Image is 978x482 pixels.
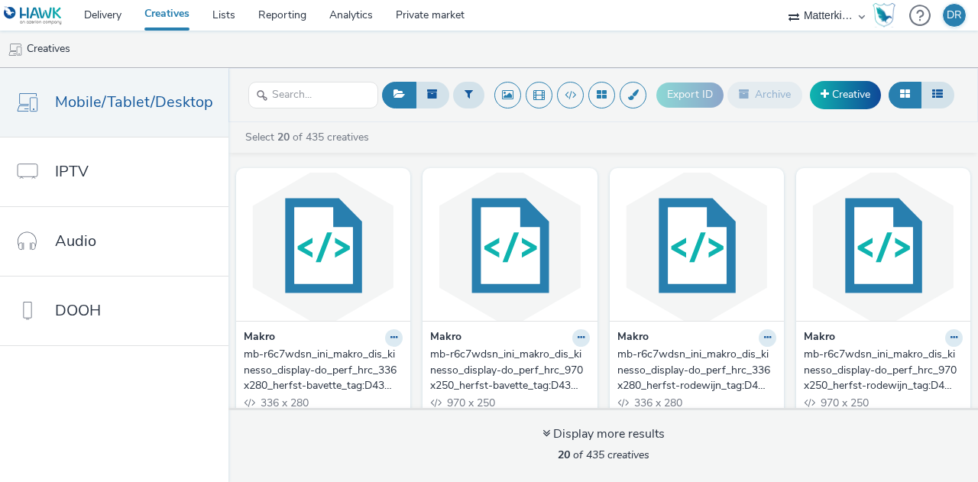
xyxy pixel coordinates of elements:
button: Grid [889,82,921,108]
span: 336 x 280 [259,396,309,410]
a: Hawk Academy [873,3,902,27]
div: Display more results [542,425,665,443]
span: IPTV [55,160,89,183]
img: Hawk Academy [873,3,895,27]
img: mb-r6c7wdsn_ini_makro_dis_kinesso_display-do_perf_hrc_970x250_herfst-rodewijn_tag:D430884345 visual [800,172,967,321]
a: Select of 435 creatives [244,130,375,144]
a: mb-r6c7wdsn_ini_makro_dis_kinesso_display-do_perf_hrc_336x280_herfst-rodewijn_tag:D430884348 [617,347,776,393]
button: Table [921,82,954,108]
button: Export ID [656,82,724,107]
img: mobile [8,42,23,57]
span: DOOH [55,299,101,322]
div: mb-r6c7wdsn_ini_makro_dis_kinesso_display-do_perf_hrc_970x250_herfst-bavette_tag:D430884357 [430,347,583,393]
img: mb-r6c7wdsn_ini_makro_dis_kinesso_display-do_perf_hrc_336x280_herfst-bavette_tag:D430884360 visual [240,172,406,321]
img: undefined Logo [4,6,63,25]
span: 336 x 280 [633,396,682,410]
strong: Makro [617,329,649,347]
a: mb-r6c7wdsn_ini_makro_dis_kinesso_display-do_perf_hrc_970x250_herfst-bavette_tag:D430884357 [430,347,589,393]
img: mb-r6c7wdsn_ini_makro_dis_kinesso_display-do_perf_hrc_970x250_herfst-bavette_tag:D430884357 visual [426,172,593,321]
div: DR [947,4,962,27]
strong: Makro [244,329,275,347]
div: mb-r6c7wdsn_ini_makro_dis_kinesso_display-do_perf_hrc_336x280_herfst-rodewijn_tag:D430884348 [617,347,770,393]
strong: Makro [430,329,461,347]
strong: Makro [804,329,835,347]
div: mb-r6c7wdsn_ini_makro_dis_kinesso_display-do_perf_hrc_336x280_herfst-bavette_tag:D430884360 [244,347,397,393]
strong: 20 [558,448,570,462]
a: Creative [810,81,881,108]
span: 970 x 250 [819,396,869,410]
span: Audio [55,230,96,252]
a: mb-r6c7wdsn_ini_makro_dis_kinesso_display-do_perf_hrc_336x280_herfst-bavette_tag:D430884360 [244,347,403,393]
strong: 20 [277,130,290,144]
span: of 435 creatives [558,448,649,462]
span: Mobile/Tablet/Desktop [55,91,213,113]
input: Search... [248,82,378,108]
img: mb-r6c7wdsn_ini_makro_dis_kinesso_display-do_perf_hrc_336x280_herfst-rodewijn_tag:D430884348 visual [614,172,780,321]
a: mb-r6c7wdsn_ini_makro_dis_kinesso_display-do_perf_hrc_970x250_herfst-rodewijn_tag:D430884345 [804,347,963,393]
div: mb-r6c7wdsn_ini_makro_dis_kinesso_display-do_perf_hrc_970x250_herfst-rodewijn_tag:D430884345 [804,347,957,393]
span: 970 x 250 [445,396,495,410]
button: Archive [727,82,802,108]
